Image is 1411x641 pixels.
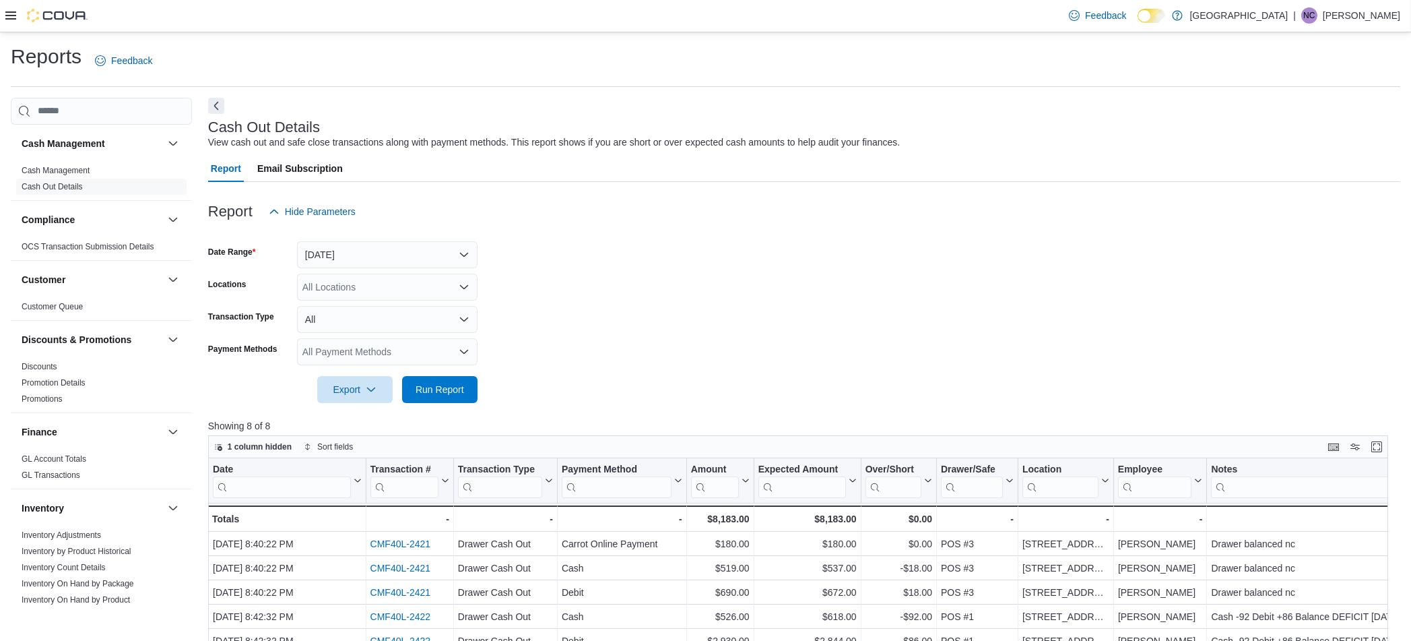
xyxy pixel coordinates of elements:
div: Customer [11,299,192,320]
div: $537.00 [758,560,856,576]
div: Compliance [11,239,192,260]
span: Email Subscription [257,155,343,182]
button: Export [317,376,393,403]
div: Cash [562,560,682,576]
div: Drawer/Safe [941,463,1003,497]
button: Discounts & Promotions [165,332,181,348]
a: Discounts [22,362,57,371]
p: Showing 8 of 8 [208,419,1400,433]
a: Promotions [22,394,63,404]
p: | [1293,7,1296,24]
div: Carrot Online Payment [562,536,682,552]
div: POS #3 [941,584,1014,601]
div: Nathan Curtin [1301,7,1317,24]
div: $180.00 [690,536,749,552]
div: [PERSON_NAME] [1118,560,1203,576]
a: Inventory On Hand by Package [22,579,134,588]
div: Notes [1211,463,1404,476]
button: Inventory [22,501,162,515]
div: Payment Method [562,463,671,476]
div: [PERSON_NAME] [1118,536,1203,552]
span: Inventory by Product Historical [22,546,131,557]
a: GL Transactions [22,470,80,480]
button: Customer [165,272,181,288]
span: Promotion Details [22,377,86,388]
div: $0.00 [865,511,931,527]
div: Finance [11,451,192,489]
div: [STREET_ADDRESS] [1022,584,1109,601]
div: $18.00 [865,584,931,601]
span: Sort fields [317,441,353,452]
span: Customer Queue [22,301,83,312]
button: Run Report [402,376,478,403]
input: Dark Mode [1138,9,1166,23]
div: [DATE] 8:42:32 PM [213,609,362,625]
span: Inventory On Hand by Product [22,594,130,605]
a: CMF40L-2421 [370,563,430,574]
div: Transaction Type [458,463,542,497]
div: - [1118,511,1203,527]
a: Feedback [1063,2,1131,29]
div: Drawer Cash Out [458,536,553,552]
label: Date Range [208,247,256,257]
div: Cash Management [11,162,192,200]
a: Inventory Adjustments [22,530,101,540]
div: Transaction # [370,463,438,476]
span: Run Report [416,383,464,396]
p: [GEOGRAPHIC_DATA] [1189,7,1288,24]
span: OCS Transaction Submission Details [22,241,154,252]
button: Employee [1118,463,1203,497]
div: - [370,511,449,527]
button: Discounts & Promotions [22,333,162,346]
img: Cova [27,9,88,22]
div: Expected Amount [758,463,845,497]
span: Feedback [1085,9,1126,22]
button: Inventory [165,500,181,516]
a: CMF40L-2422 [370,611,430,622]
div: Over/Short [865,463,921,476]
div: $690.00 [690,584,749,601]
button: Compliance [22,213,162,226]
div: - [562,511,682,527]
div: Payment Method [562,463,671,497]
div: Expected Amount [758,463,845,476]
span: Feedback [111,54,152,67]
div: Amount [690,463,738,497]
div: -$92.00 [865,609,931,625]
span: Report [211,155,241,182]
h1: Reports [11,43,81,70]
button: Over/Short [865,463,931,497]
div: [STREET_ADDRESS] [1022,536,1109,552]
div: Drawer Cash Out [458,609,553,625]
div: Debit [562,584,682,601]
div: $0.00 [865,536,931,552]
div: [STREET_ADDRESS] [1022,560,1109,576]
span: Inventory Count Details [22,562,106,573]
div: Amount [690,463,738,476]
div: [PERSON_NAME] [1118,584,1203,601]
div: Notes [1211,463,1404,497]
a: Cash Management [22,166,90,175]
a: Inventory On Hand by Product [22,595,130,605]
span: Discounts [22,361,57,372]
div: Transaction Type [458,463,542,476]
div: POS #3 [941,536,1014,552]
div: Totals [212,511,362,527]
button: Hide Parameters [263,198,361,225]
div: View cash out and safe close transactions along with payment methods. This report shows if you ar... [208,135,900,150]
button: Expected Amount [758,463,856,497]
div: $618.00 [758,609,856,625]
div: $526.00 [690,609,749,625]
button: Amount [690,463,749,497]
a: OCS Transaction Submission Details [22,242,154,251]
div: $519.00 [690,560,749,576]
div: $180.00 [758,536,856,552]
div: $8,183.00 [690,511,749,527]
div: Location [1022,463,1098,476]
div: -$18.00 [865,560,931,576]
p: [PERSON_NAME] [1323,7,1400,24]
div: POS #3 [941,560,1014,576]
span: Export [325,376,385,403]
button: Payment Method [562,463,682,497]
